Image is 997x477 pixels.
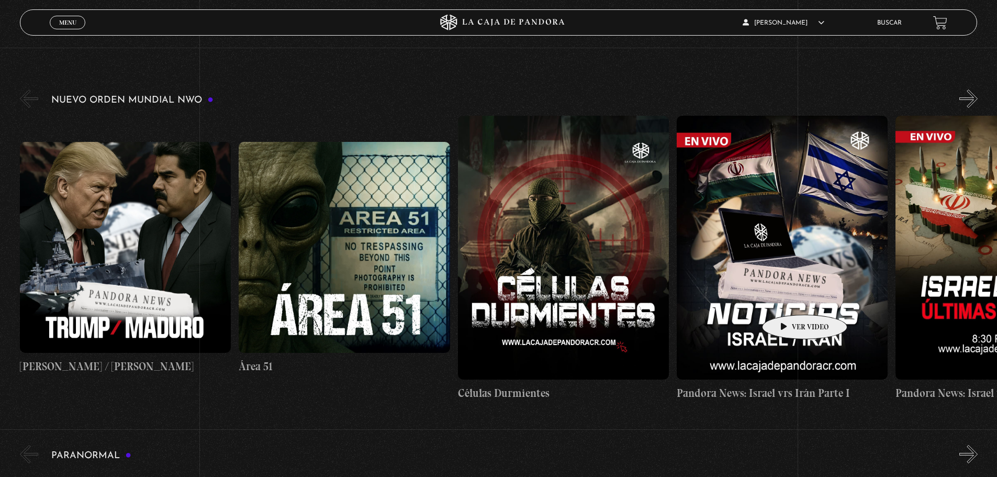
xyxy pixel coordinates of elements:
span: Menu [59,19,76,26]
a: Área 51 [239,116,450,402]
button: Previous [20,445,38,463]
a: Células Durmientes [458,116,669,402]
a: [PERSON_NAME] / [PERSON_NAME] [20,116,231,402]
button: Previous [20,90,38,108]
h4: Área 51 [239,358,450,375]
a: View your shopping cart [933,16,947,30]
span: [PERSON_NAME] [743,20,824,26]
h3: Nuevo Orden Mundial NWO [51,95,214,105]
button: Next [959,445,978,463]
button: Next [959,90,978,108]
h4: Pandora News: Israel vrs Irán Parte I [677,385,888,402]
h3: Paranormal [51,451,131,461]
a: Buscar [877,20,902,26]
a: Pandora News: Israel vrs Irán Parte I [677,116,888,402]
span: Cerrar [55,28,80,36]
h4: Células Durmientes [458,385,669,402]
h4: [PERSON_NAME] / [PERSON_NAME] [20,358,231,375]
